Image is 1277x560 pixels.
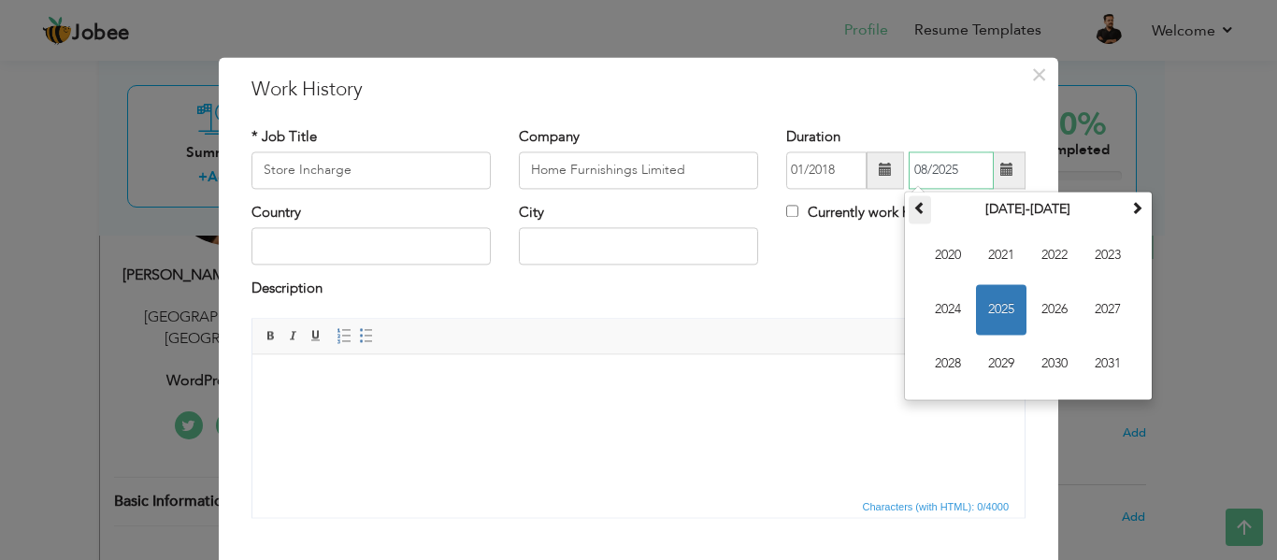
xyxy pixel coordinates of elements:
[976,338,1026,389] span: 2029
[1031,58,1047,92] span: ×
[786,203,929,223] label: Currently work here
[334,325,354,346] a: Insert/Remove Numbered List
[786,127,840,147] label: Duration
[913,201,926,214] span: Previous Decade
[1130,201,1143,214] span: Next Decade
[251,76,1026,104] h3: Work History
[1029,230,1080,280] span: 2022
[923,230,973,280] span: 2020
[786,205,798,217] input: Currently work here
[1083,338,1133,389] span: 2031
[283,325,304,346] a: Italic
[356,325,377,346] a: Insert/Remove Bulleted List
[859,498,1015,515] div: Statistics
[923,338,973,389] span: 2028
[923,284,973,335] span: 2024
[976,230,1026,280] span: 2021
[251,280,323,299] label: Description
[306,325,326,346] a: Underline
[1083,284,1133,335] span: 2027
[1029,338,1080,389] span: 2030
[1029,284,1080,335] span: 2026
[519,127,580,147] label: Company
[976,284,1026,335] span: 2025
[931,195,1126,223] th: Select Decade
[252,354,1025,495] iframe: Rich Text Editor, workEditor
[519,203,544,223] label: City
[1024,60,1054,90] button: Close
[251,203,301,223] label: Country
[859,498,1013,515] span: Characters (with HTML): 0/4000
[909,151,994,189] input: Present
[251,127,317,147] label: * Job Title
[1083,230,1133,280] span: 2023
[786,151,867,189] input: From
[261,325,281,346] a: Bold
